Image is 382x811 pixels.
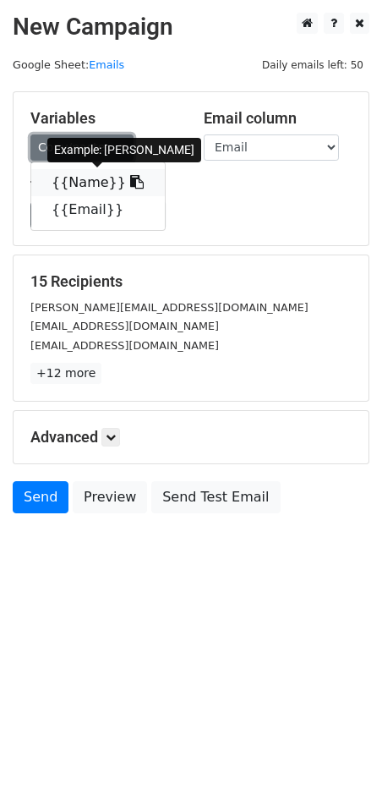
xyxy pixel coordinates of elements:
[73,481,147,513] a: Preview
[30,134,134,161] a: Copy/paste...
[30,363,101,384] a: +12 more
[256,58,369,71] a: Daily emails left: 50
[30,320,219,332] small: [EMAIL_ADDRESS][DOMAIN_NAME]
[30,109,178,128] h5: Variables
[30,339,219,352] small: [EMAIL_ADDRESS][DOMAIN_NAME]
[30,301,308,314] small: [PERSON_NAME][EMAIL_ADDRESS][DOMAIN_NAME]
[151,481,280,513] a: Send Test Email
[13,481,68,513] a: Send
[204,109,352,128] h5: Email column
[30,428,352,447] h5: Advanced
[256,56,369,74] span: Daily emails left: 50
[31,169,165,196] a: {{Name}}
[13,13,369,41] h2: New Campaign
[89,58,124,71] a: Emails
[30,272,352,291] h5: 15 Recipients
[297,730,382,811] iframe: Chat Widget
[47,138,201,162] div: Example: [PERSON_NAME]
[31,196,165,223] a: {{Email}}
[13,58,124,71] small: Google Sheet:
